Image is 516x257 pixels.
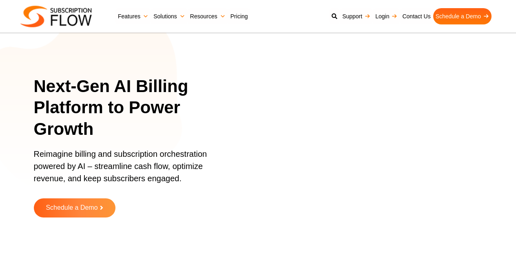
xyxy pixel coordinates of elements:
span: Schedule a Demo [46,204,97,211]
a: Features [115,8,151,24]
img: Subscriptionflow [20,6,92,27]
a: Resources [188,8,228,24]
a: Login [373,8,400,24]
a: Solutions [151,8,188,24]
h1: Next-Gen AI Billing Platform to Power Growth [34,76,237,140]
a: Contact Us [400,8,433,24]
a: Schedule a Demo [34,198,115,217]
a: Pricing [228,8,250,24]
a: Schedule a Demo [433,8,492,24]
p: Reimagine billing and subscription orchestration powered by AI – streamline cash flow, optimize r... [34,148,227,193]
a: Support [340,8,373,24]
